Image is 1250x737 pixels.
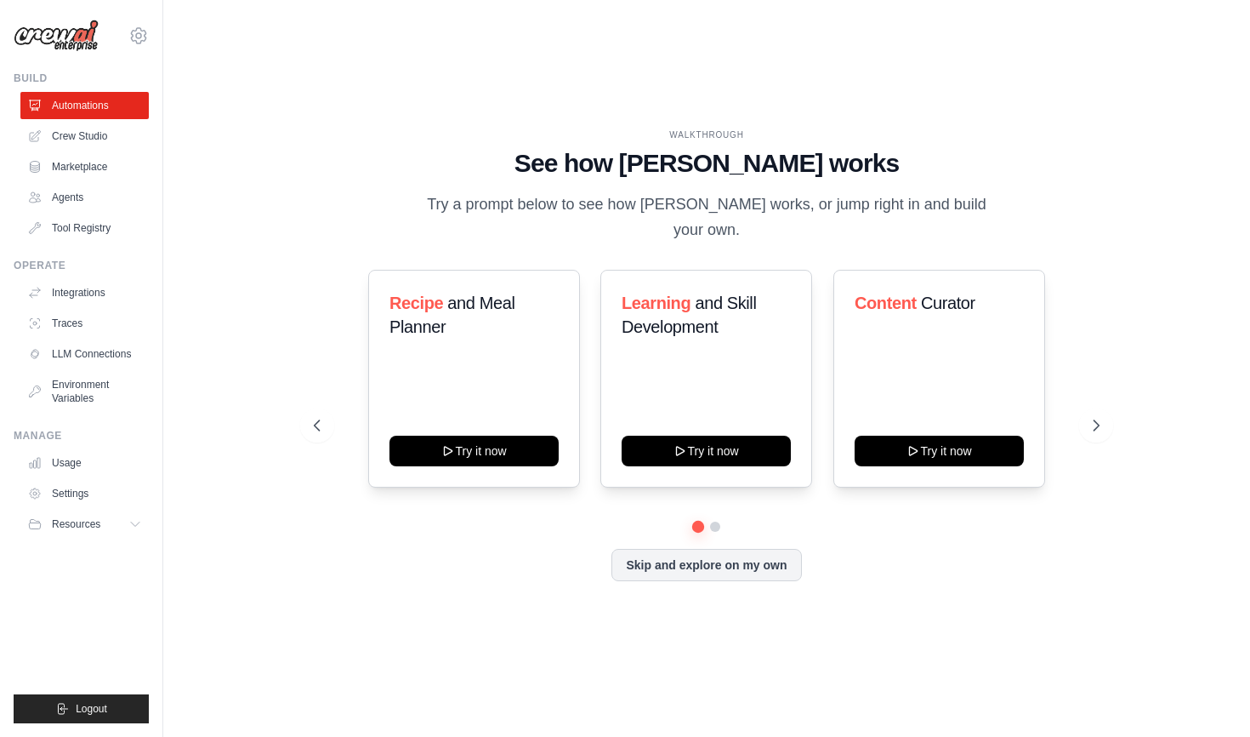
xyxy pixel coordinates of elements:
[20,511,149,538] button: Resources
[920,294,974,312] span: Curator
[20,340,149,368] a: LLM Connections
[14,694,149,723] button: Logout
[622,294,756,336] span: and Skill Development
[389,436,559,466] button: Try it now
[389,294,443,312] span: Recipe
[611,549,801,581] button: Skip and explore on my own
[622,436,791,466] button: Try it now
[14,429,149,443] div: Manage
[20,153,149,180] a: Marketplace
[855,294,917,312] span: Content
[855,436,1024,466] button: Try it now
[20,123,149,150] a: Crew Studio
[20,371,149,412] a: Environment Variables
[52,517,100,531] span: Resources
[389,294,514,336] span: and Meal Planner
[314,148,1099,179] h1: See how [PERSON_NAME] works
[20,449,149,477] a: Usage
[14,259,149,272] div: Operate
[20,214,149,242] a: Tool Registry
[622,294,690,312] span: Learning
[421,192,992,243] p: Try a prompt below to see how [PERSON_NAME] works, or jump right in and build your own.
[20,480,149,507] a: Settings
[20,92,149,119] a: Automations
[20,184,149,211] a: Agents
[20,310,149,337] a: Traces
[20,279,149,306] a: Integrations
[14,20,99,52] img: Logo
[314,129,1099,141] div: WALKTHROUGH
[76,702,107,716] span: Logout
[14,71,149,85] div: Build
